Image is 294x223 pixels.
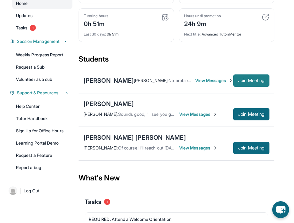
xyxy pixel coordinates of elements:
[233,108,269,120] button: Join Meeting
[238,79,265,82] span: Join Meeting
[12,125,72,136] a: Sign Up for Office Hours
[79,54,274,68] div: Students
[233,142,269,154] button: Join Meeting
[12,74,72,85] a: Volunteer as a sub
[84,32,106,36] span: Last 30 days :
[16,25,27,31] span: Tasks
[272,201,289,218] button: chat-button
[179,111,218,117] span: View Messages
[12,62,72,73] a: Request a Sub
[83,112,118,117] span: [PERSON_NAME] :
[12,101,72,112] a: Help Center
[118,112,193,117] span: Sounds good, I'll see you guys [DATE]!
[84,28,169,37] div: 0h 51m
[12,138,72,149] a: Learning Portal Demo
[84,18,108,28] div: 0h 51m
[161,13,169,21] img: card
[17,38,60,44] span: Session Management
[20,187,21,195] span: |
[262,13,269,21] img: card
[83,145,118,150] span: [PERSON_NAME] :
[12,10,72,21] a: Updates
[83,100,134,108] div: [PERSON_NAME]
[83,76,134,85] div: [PERSON_NAME]
[89,216,259,222] div: REQUIRED: Attend a Welcome Orientation
[14,38,69,44] button: Session Management
[184,18,221,28] div: 24h 9m
[24,188,40,194] span: Log Out
[118,145,223,150] span: Of course! I'll reach out [DATE] to confirm the session.
[85,198,102,206] span: Tasks
[134,78,168,83] span: [PERSON_NAME] :
[16,13,33,19] span: Updates
[238,112,265,116] span: Join Meeting
[228,78,233,83] img: Chevron-Right
[168,78,191,83] span: No problem
[195,77,234,84] span: View Messages
[12,113,72,124] a: Tutor Handbook
[184,13,221,18] div: Hours until promotion
[233,74,269,87] button: Join Meeting
[213,112,218,117] img: Chevron-Right
[213,146,218,150] img: Chevron-Right
[30,25,36,31] span: 1
[79,164,274,191] div: What's New
[16,0,28,6] span: Home
[84,13,108,18] div: Tutoring hours
[12,162,72,173] a: Report a bug
[179,145,218,151] span: View Messages
[12,150,72,161] a: Request a Feature
[9,187,17,195] img: user-img
[238,146,265,150] span: Join Meeting
[14,90,69,96] button: Support & Resources
[184,28,269,37] div: Advanced Tutor/Mentor
[104,199,110,205] span: 1
[12,49,72,60] a: Weekly Progress Report
[6,184,72,198] a: |Log Out
[12,22,72,33] a: Tasks1
[83,133,186,142] div: [PERSON_NAME] [PERSON_NAME]
[17,90,58,96] span: Support & Resources
[184,32,201,36] span: Next title :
